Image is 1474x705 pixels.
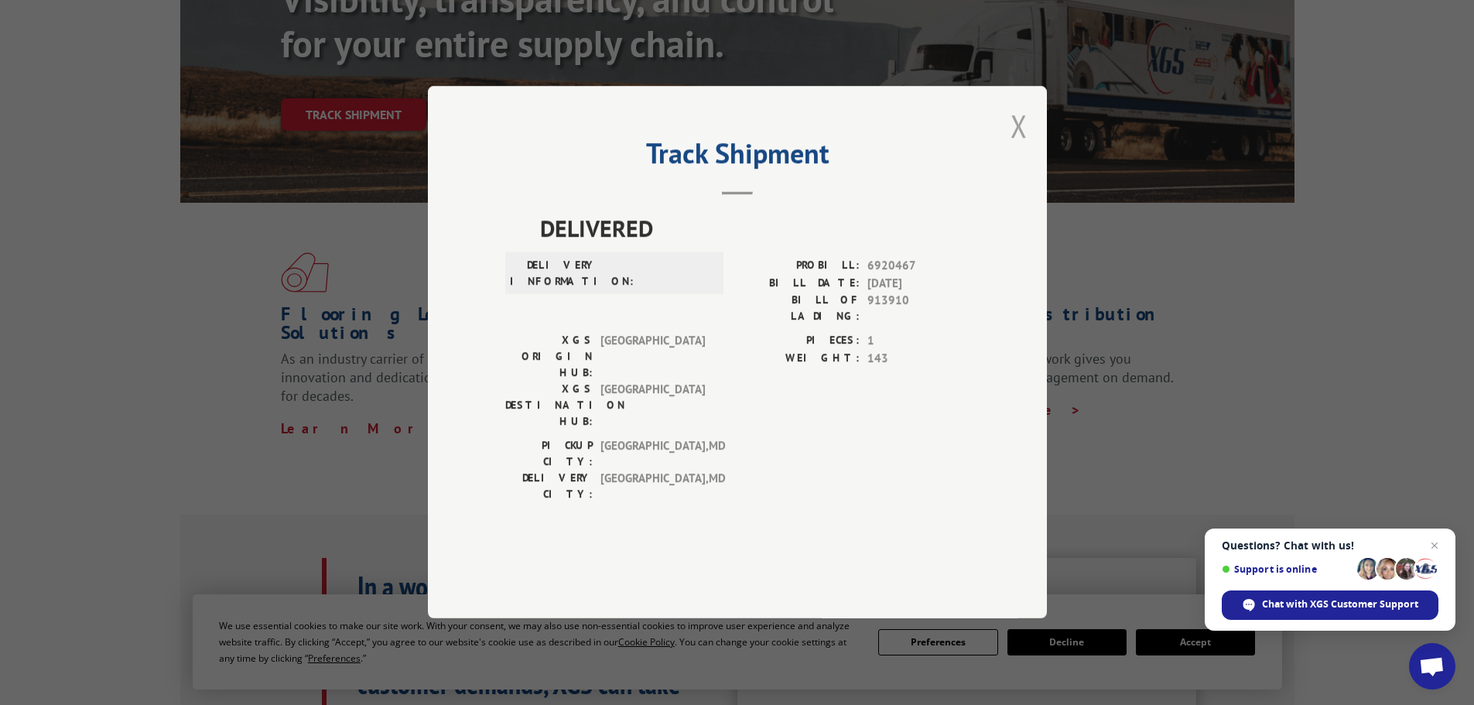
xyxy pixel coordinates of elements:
label: BILL DATE: [737,275,860,293]
label: PROBILL: [737,258,860,275]
label: XGS DESTINATION HUB: [505,382,593,430]
span: 1 [867,333,970,351]
span: [GEOGRAPHIC_DATA] , MD [600,471,705,503]
label: XGS ORIGIN HUB: [505,333,593,382]
span: 143 [867,350,970,368]
span: Close chat [1425,536,1444,555]
button: Close modal [1011,105,1028,146]
label: DELIVERY CITY: [505,471,593,503]
label: BILL OF LADING: [737,293,860,325]
span: Support is online [1222,563,1352,575]
label: PICKUP CITY: [505,438,593,471]
span: Chat with XGS Customer Support [1262,597,1418,611]
label: PIECES: [737,333,860,351]
span: [GEOGRAPHIC_DATA] [600,333,705,382]
div: Open chat [1409,643,1455,690]
label: WEIGHT: [737,350,860,368]
h2: Track Shipment [505,142,970,172]
span: 6920467 [867,258,970,275]
span: 913910 [867,293,970,325]
span: [GEOGRAPHIC_DATA] , MD [600,438,705,471]
label: DELIVERY INFORMATION: [510,258,597,290]
span: Questions? Chat with us! [1222,539,1438,552]
div: Chat with XGS Customer Support [1222,590,1438,620]
span: DELIVERED [540,211,970,246]
span: [DATE] [867,275,970,293]
span: [GEOGRAPHIC_DATA] [600,382,705,430]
